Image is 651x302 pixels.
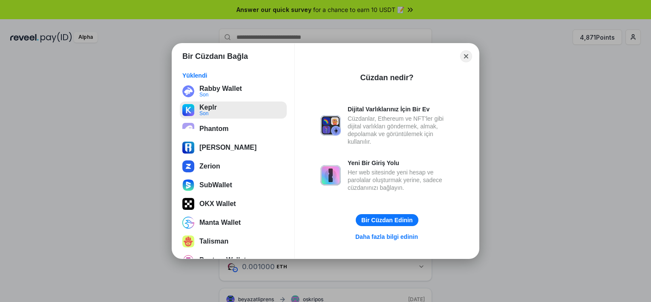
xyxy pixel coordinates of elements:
img: svg+xml,%3Csvg%20xmlns%3D%22http%3A%2F%2Fwww.w3.org%2F2000%2Fsvg%22%20fill%3D%22none%22%20viewBox... [320,165,341,186]
img: svg+xml;base64,PHN2ZyB3aWR0aD0iMTI4IiBoZWlnaHQ9IjEyOCIgdmlld0JveD0iMCAwIDEyOCAxMjgiIHhtbG5zPSJodH... [182,235,194,247]
div: Pontem Wallet [199,256,246,264]
div: Yüklendi [182,72,284,79]
img: svg+xml,%3Csvg%20xmlns%3D%22http%3A%2F%2Fwww.w3.org%2F2000%2Fsvg%22%20fill%3D%22none%22%20viewBox... [320,115,341,136]
div: OKX Wallet [199,200,236,208]
div: [PERSON_NAME] [199,144,256,151]
div: Keplr [199,104,217,111]
div: Talisman [199,238,228,245]
div: Yeni Bir Giriş Yolu [348,159,453,167]
div: Her web sitesinde yeni hesap ve parolalar oluşturmak yerine, sadece cüzdanınızı bağlayın. [348,168,453,192]
div: Zerion [199,163,220,170]
div: Phantom [199,125,228,133]
div: Son [199,92,242,97]
button: KeplrSon [180,102,287,119]
button: Zerion [180,158,287,175]
a: Daha fazla bilgi edinin [350,231,423,242]
div: Bir Cüzdan Edinin [361,216,413,224]
img: svg+xml,%3Csvg%20xmlns%3D%22http%3A%2F%2Fwww.w3.org%2F2000%2Fsvg%22%20width%3D%22512%22%20height%... [182,160,194,172]
img: svg+xml;base64,PHN2ZyB3aWR0aD0iOTYiIGhlaWdodD0iOTYiIHZpZXdCb3g9IjAgMCA5NiA5NiIgZmlsbD0ibm9uZSIgeG... [182,254,194,266]
img: ByMCUfJCc2WaAAAAAElFTkSuQmCC [182,104,194,116]
div: Manta Wallet [199,219,241,226]
button: [PERSON_NAME] [180,139,287,156]
button: Pontem Wallet [180,252,287,269]
div: Dijital Varlıklarınız İçin Bir Ev [348,105,453,113]
div: Son [199,111,217,116]
div: Rabby Wallet [199,85,242,93]
h1: Bir Cüzdanı Bağla [182,51,248,61]
img: svg+xml;base64,PHN2ZyB3aWR0aD0iMTYwIiBoZWlnaHQ9IjE2MCIgZmlsbD0ibm9uZSIgeG1sbnM9Imh0dHA6Ly93d3cudz... [182,179,194,191]
img: svg%3E%0A [182,142,194,154]
div: Cüzdan nedir? [360,73,414,83]
button: Manta Wallet [180,214,287,231]
img: lE5TvfLb2F2aHAX743cIPx4P8BXvBUPbed6RIAAAAldEVYdGRhdGU6Y3JlYXRlADIwMjQtMDMtMTNUMTU6NTI6MTMrMDA6MDB... [182,217,194,229]
button: OKX Wallet [180,195,287,212]
button: Talisman [180,233,287,250]
div: SubWallet [199,181,232,189]
div: Daha fazla bilgi edinin [355,233,418,241]
img: 5VZ71FV6L7PA3gg3tXrdQ+DgLhC+75Wq3no69P3MC0NFQpx2lL04Ql9gHK1bRDjsSBIvScBnDTk1WrlGIZBorIDEYJj+rhdgn... [182,198,194,210]
button: Phantom [180,120,287,137]
button: Close [460,50,472,62]
img: svg+xml;base64,PHN2ZyB3aWR0aD0iMzIiIGhlaWdodD0iMzIiIHZpZXdCb3g9IjAgMCAzMiAzMiIgZmlsbD0ibm9uZSIgeG... [182,85,194,97]
button: Rabby WalletSon [180,83,287,100]
div: Cüzdanlar, Ethereum ve NFT'ler gibi dijital varlıkları göndermek, almak, depolamak ve görüntüleme... [348,115,453,145]
button: SubWallet [180,177,287,194]
button: Bir Cüzdan Edinin [356,214,418,226]
img: epq2vO3P5aLWl15yRS7Q49p1fHTx2Sgh99jU3kfXv7cnPATIVQHAx5oQs66JWv3SWEjHOsb3kKgmE5WNBxBId7C8gm8wEgOvz... [182,123,194,135]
